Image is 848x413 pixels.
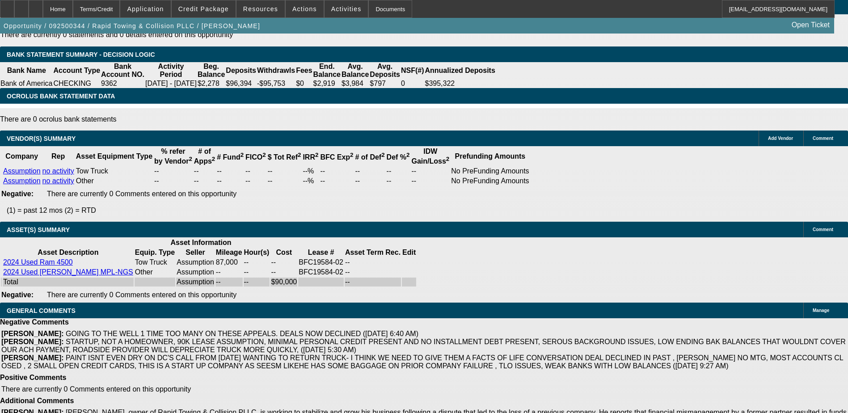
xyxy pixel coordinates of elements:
[5,152,38,160] b: Company
[345,258,401,267] td: --
[217,153,244,161] b: # Fund
[51,152,65,160] b: Rep
[276,249,292,256] b: Cost
[236,0,285,17] button: Resources
[244,249,270,256] b: Hour(s)
[197,79,225,88] td: $2,278
[7,93,115,100] span: OCROLUS BANK STATEMENT DATA
[216,249,242,256] b: Mileage
[355,153,385,161] b: # of Def
[268,153,301,161] b: $ Tot Ref
[313,62,341,79] th: End. Balance
[42,177,74,185] a: no activity
[451,177,529,185] div: No PreFunding Amounts
[1,338,64,346] b: [PERSON_NAME]:
[47,190,236,198] span: There are currently 0 Comments entered on this opportunity
[1,190,34,198] b: Negative:
[270,258,297,267] td: --
[292,5,317,13] span: Actions
[257,79,295,88] td: -$95,753
[245,177,266,185] td: --
[411,167,450,176] td: --
[240,152,244,158] sup: 2
[267,177,302,185] td: --
[7,226,70,233] span: ASSET(S) SUMMARY
[3,177,41,185] a: Assumption
[402,248,416,257] th: Edit
[101,79,145,88] td: 9362
[176,258,215,267] td: Assumption
[455,152,526,160] b: Prefunding Amounts
[216,167,244,176] td: --
[154,167,193,176] td: --
[286,0,324,17] button: Actions
[813,308,829,313] span: Manage
[387,153,410,161] b: Def %
[257,62,295,79] th: Withdrawls
[325,0,368,17] button: Activities
[244,258,270,267] td: --
[320,153,353,161] b: BFC Exp
[154,147,192,165] b: % refer by Vendor
[341,62,369,79] th: Avg. Balance
[1,291,34,299] b: Negative:
[171,239,232,246] b: Asset Information
[3,278,133,286] div: Total
[345,248,401,257] th: Asset Term Recommendation
[315,152,318,158] sup: 2
[299,258,343,266] span: BFC19584-02
[424,62,495,79] th: Annualized Deposits
[76,177,153,185] td: Other
[298,152,301,158] sup: 2
[386,177,410,185] td: --
[194,167,215,176] td: --
[243,5,278,13] span: Resources
[76,167,153,176] td: Tow Truck
[244,278,270,287] td: --
[302,177,319,185] td: --%
[189,156,192,162] sup: 2
[127,5,164,13] span: Application
[355,177,385,185] td: --
[176,268,215,277] td: Assumption
[331,5,362,13] span: Activities
[53,62,101,79] th: Account Type
[38,249,98,256] b: Asset Description
[154,177,193,185] td: --
[341,79,369,88] td: $3,984
[401,79,425,88] td: 0
[194,147,215,165] b: # of Apps
[345,278,401,287] td: --
[270,278,297,287] td: $90,000
[186,249,205,256] b: Seller
[386,167,410,176] td: --
[3,167,41,175] a: Assumption
[303,153,318,161] b: IRR
[194,177,215,185] td: --
[1,385,191,393] span: There are currently 0 Comments entered on this opportunity
[135,258,175,267] td: Tow Truck
[176,278,215,287] td: Assumption
[381,152,384,158] sup: 2
[76,152,152,160] b: Asset Equipment Type
[406,152,409,158] sup: 2
[4,22,260,29] span: Opportunity / 092500344 / Rapid Towing & Collision PLLC / [PERSON_NAME]
[262,152,266,158] sup: 2
[1,330,64,337] b: [PERSON_NAME]:
[308,249,334,256] b: Lease #
[178,5,229,13] span: Credit Package
[197,62,225,79] th: Beg. Balance
[215,268,243,277] td: --
[135,248,175,257] th: Equip. Type
[1,338,846,354] span: STARTUP, NOT A HOMEOWNER, 90K LEASE ASSUMPTION, MINIMAL PERSONAL CREDIT PRESENT AND NO INSTALLMEN...
[411,177,450,185] td: --
[53,79,101,88] td: CHECKING
[216,177,244,185] td: --
[7,135,76,142] span: VENDOR(S) SUMMARY
[135,268,175,277] td: Other
[345,268,401,277] td: --
[7,307,76,314] span: GENERAL COMMENTS
[401,62,425,79] th: NSF(#)
[101,62,145,79] th: Bank Account NO.
[369,62,401,79] th: Avg. Deposits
